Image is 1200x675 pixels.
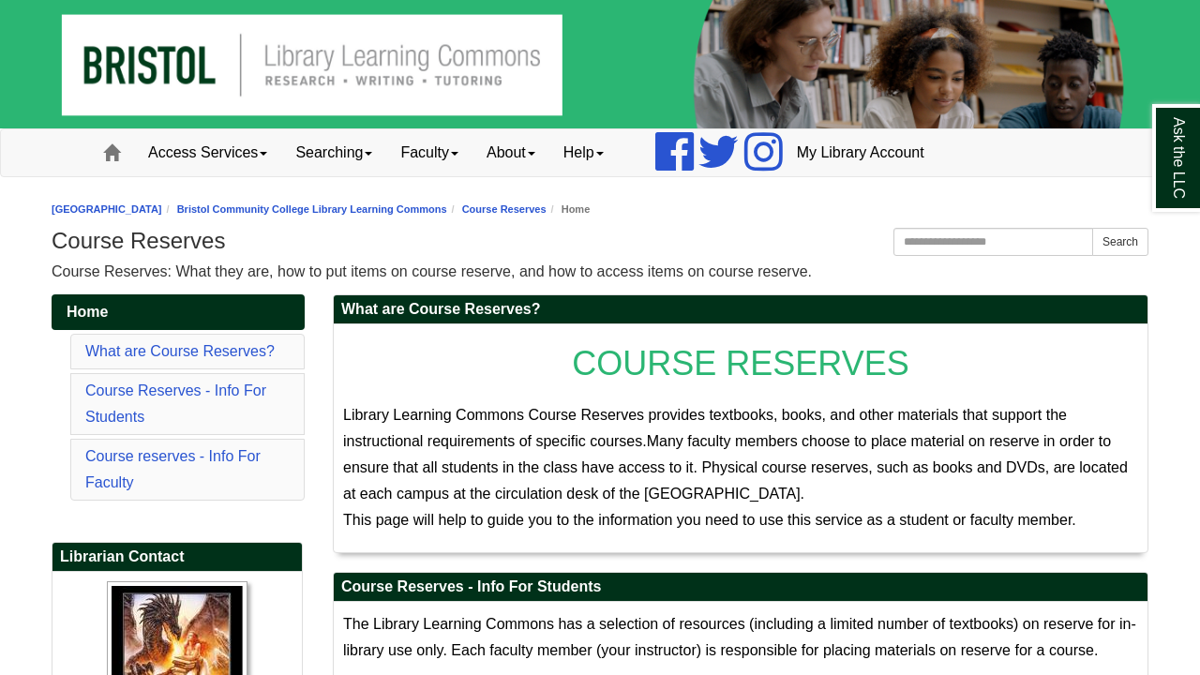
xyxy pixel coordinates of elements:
a: Searching [281,129,386,176]
h2: What are Course Reserves? [334,295,1147,324]
h1: Course Reserves [52,228,1148,254]
nav: breadcrumb [52,201,1148,218]
a: My Library Account [783,129,938,176]
a: Course Reserves [462,203,547,215]
a: Home [52,294,305,330]
h2: Course Reserves - Info For Students [334,573,1147,602]
span: The Library Learning Commons has a selection of resources (including a limited number of textbook... [343,616,1136,658]
span: COURSE RESERVES [572,344,908,382]
a: Help [549,129,618,176]
a: About [472,129,549,176]
button: Search [1092,228,1148,256]
span: Home [67,304,108,320]
span: Many faculty members choose to place material on reserve in order to ensure that all students in ... [343,433,1128,502]
span: This page will help to guide you to the information you need to use this service as a student or ... [343,512,1076,528]
a: Bristol Community College Library Learning Commons [177,203,447,215]
span: Course Reserves: What they are, how to put items on course reserve, and how to access items on co... [52,263,812,279]
a: What are Course Reserves? [85,343,275,359]
a: Course Reserves - Info For Students [85,382,266,425]
a: Access Services [134,129,281,176]
span: Library Learning Commons Course Reserves provides textbooks, books, and other materials that supp... [343,407,1067,449]
a: Course reserves - Info For Faculty [85,448,261,490]
a: [GEOGRAPHIC_DATA] [52,203,162,215]
a: Faculty [386,129,472,176]
h2: Librarian Contact [52,543,302,572]
li: Home [547,201,591,218]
